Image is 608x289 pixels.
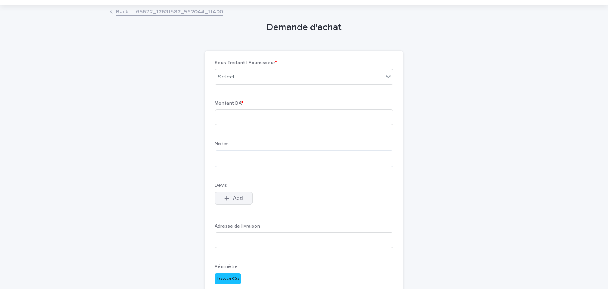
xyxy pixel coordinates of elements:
span: Montant DA [215,101,243,106]
span: Devis [215,183,227,188]
button: Add [215,192,253,205]
span: Adresse de livraison [215,224,260,229]
span: Add [233,195,243,201]
span: Sous Traitant | Fournisseur [215,61,277,65]
div: TowerCo [215,273,241,285]
h1: Demande d'achat [205,22,403,33]
span: Périmètre [215,264,238,269]
span: Notes [215,142,229,146]
a: Back to65672_12631582_962044_11400 [116,7,223,16]
div: Select... [218,73,238,81]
